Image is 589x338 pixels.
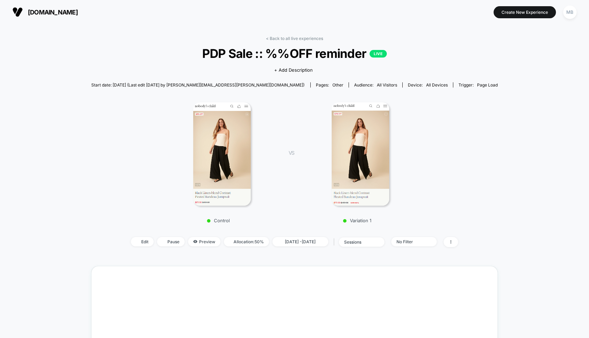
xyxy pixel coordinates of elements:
img: Variation 1 main [332,102,389,206]
span: all devices [426,82,448,88]
p: LIVE [370,50,387,58]
span: PDP Sale :: %%OFF reminder [112,46,477,61]
div: MB [563,6,577,19]
div: No Filter [396,239,424,244]
a: < Back to all live experiences [266,36,323,41]
span: Edit [131,237,154,246]
div: Pages: [316,82,343,88]
span: Device: [402,82,453,88]
p: Control [162,218,275,223]
div: sessions [344,239,372,245]
span: + Add Description [274,67,313,74]
span: Page Load [477,82,498,88]
p: Variation 1 [301,218,413,223]
span: | [332,237,339,247]
span: other [332,82,343,88]
span: [DATE] - [DATE] [272,237,328,246]
span: All Visitors [377,82,397,88]
div: Trigger: [458,82,498,88]
span: Allocation: 50% [224,237,269,246]
button: [DOMAIN_NAME] [10,7,80,18]
button: MB [561,5,579,19]
span: Start date: [DATE] (Last edit [DATE] by [PERSON_NAME][EMAIL_ADDRESS][PERSON_NAME][DOMAIN_NAME]) [91,82,304,88]
span: Pause [157,237,185,246]
span: VS [289,150,294,156]
span: [DOMAIN_NAME] [28,9,78,16]
button: Create New Experience [494,6,556,18]
img: Visually logo [12,7,23,17]
span: Preview [188,237,220,246]
div: Audience: [354,82,397,88]
img: Control main [193,102,251,206]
